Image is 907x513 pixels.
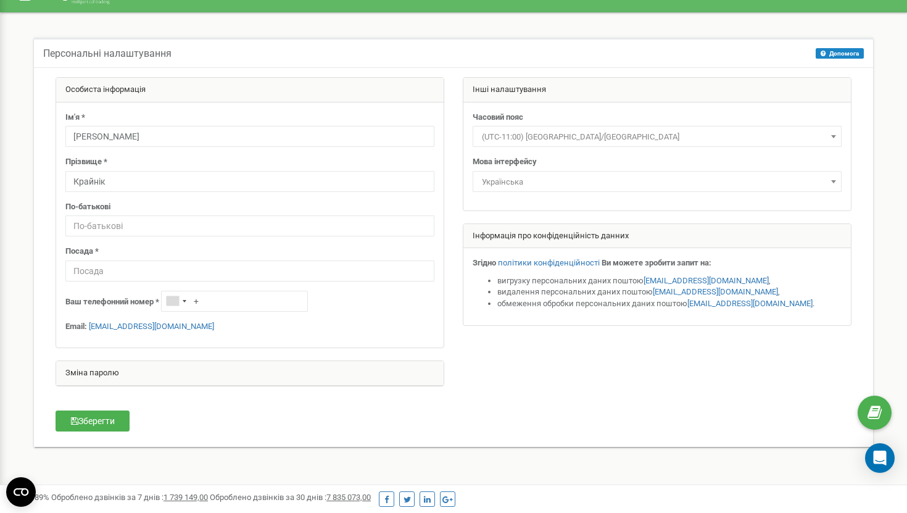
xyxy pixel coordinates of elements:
[164,493,208,502] u: 1 739 149,00
[89,322,214,331] a: [EMAIL_ADDRESS][DOMAIN_NAME]
[65,156,107,168] label: Прізвище *
[816,48,864,59] button: Допомога
[51,493,208,502] span: Оброблено дзвінків за 7 днів :
[65,322,87,331] strong: Email:
[65,261,434,282] input: Посада
[473,126,842,147] span: (UTC-11:00) Pacific/Midway
[56,361,444,386] div: Зміна паролю
[6,477,36,507] button: Open CMP widget
[162,291,190,311] div: Telephone country code
[653,287,778,296] a: [EMAIL_ADDRESS][DOMAIN_NAME]
[161,291,308,312] input: +1-800-555-55-55
[473,258,496,267] strong: Згідно
[602,258,711,267] strong: Ви можете зробити запит на:
[65,201,110,213] label: По-батькові
[463,224,851,249] div: Інформація про конфіденційність данних
[65,126,434,147] input: Ім'я
[477,128,837,146] span: (UTC-11:00) Pacific/Midway
[497,286,842,298] li: видалення персональних даних поштою ,
[326,493,371,502] u: 7 835 073,00
[65,246,99,257] label: Посада *
[65,296,159,308] label: Ваш телефонний номер *
[497,298,842,310] li: обмеження обробки персональних даних поштою .
[43,48,172,59] h5: Персональні налаштування
[56,411,130,432] button: Зберегти
[65,112,85,123] label: Ім'я *
[473,112,523,123] label: Часовий пояс
[473,171,842,192] span: Українська
[498,258,600,267] a: політики конфіденційності
[210,493,371,502] span: Оброблено дзвінків за 30 днів :
[644,276,769,285] a: [EMAIL_ADDRESS][DOMAIN_NAME]
[56,78,444,102] div: Особиста інформація
[65,171,434,192] input: Прізвище
[473,156,537,168] label: Мова інтерфейсу
[477,173,837,191] span: Українська
[463,78,851,102] div: Інші налаштування
[687,299,813,308] a: [EMAIL_ADDRESS][DOMAIN_NAME]
[865,443,895,473] div: Open Intercom Messenger
[65,215,434,236] input: По-батькові
[497,275,842,287] li: вигрузку персональних даних поштою ,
